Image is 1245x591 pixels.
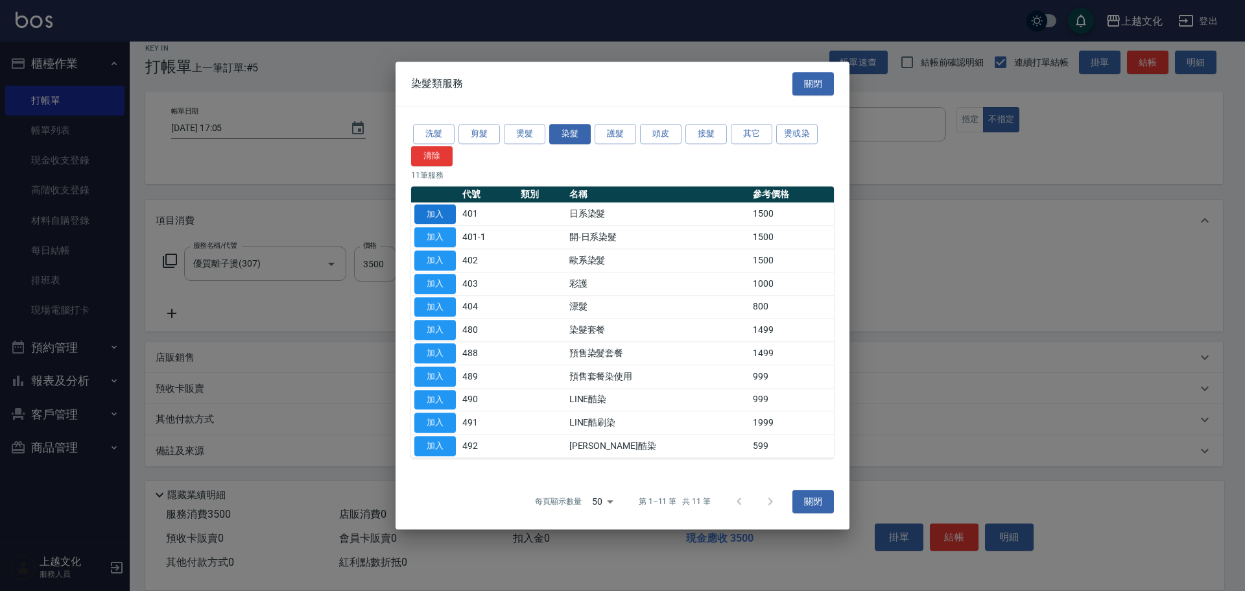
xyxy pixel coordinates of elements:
button: 加入 [414,436,456,456]
td: 預售套餐染使用 [566,365,750,389]
td: 1499 [750,319,834,342]
td: 1500 [750,249,834,272]
td: 492 [459,435,517,458]
button: 加入 [414,343,456,363]
th: 類別 [517,186,566,203]
th: 名稱 [566,186,750,203]
button: 加入 [414,413,456,433]
td: 488 [459,342,517,365]
th: 代號 [459,186,517,203]
td: 491 [459,411,517,435]
button: 其它 [731,124,772,144]
td: 預售染髮套餐 [566,342,750,365]
button: 頭皮 [640,124,682,144]
td: 日系染髮 [566,202,750,226]
td: 489 [459,365,517,389]
button: 加入 [414,390,456,410]
td: 1000 [750,272,834,296]
button: 加入 [414,228,456,248]
p: 每頁顯示數量 [535,496,582,507]
button: 關閉 [792,72,834,96]
td: 彩護 [566,272,750,296]
td: 999 [750,388,834,411]
button: 加入 [414,250,456,271]
button: 加入 [414,274,456,294]
td: 1500 [750,226,834,249]
td: 404 [459,295,517,319]
th: 參考價格 [750,186,834,203]
button: 洗髮 [413,124,455,144]
td: 1499 [750,342,834,365]
button: 加入 [414,297,456,317]
td: 染髮套餐 [566,319,750,342]
td: 599 [750,435,834,458]
button: 剪髮 [458,124,500,144]
td: 1999 [750,411,834,435]
button: 加入 [414,320,456,341]
td: [PERSON_NAME]酷染 [566,435,750,458]
span: 染髮類服務 [411,77,463,90]
td: 1500 [750,202,834,226]
button: 加入 [414,367,456,387]
div: 50 [587,484,618,519]
button: 接髮 [685,124,727,144]
td: 490 [459,388,517,411]
button: 燙或染 [776,124,818,144]
p: 11 筆服務 [411,169,834,181]
button: 加入 [414,204,456,224]
td: 999 [750,365,834,389]
button: 染髮 [549,124,591,144]
td: 402 [459,249,517,272]
td: 480 [459,319,517,342]
p: 第 1–11 筆 共 11 筆 [639,496,711,507]
td: 開-日系染髮 [566,226,750,249]
button: 清除 [411,146,453,166]
button: 關閉 [792,490,834,514]
td: 401 [459,202,517,226]
td: LINE酷染 [566,388,750,411]
button: 燙髮 [504,124,545,144]
td: LINE酷刷染 [566,411,750,435]
td: 漂髮 [566,295,750,319]
td: 401-1 [459,226,517,249]
td: 800 [750,295,834,319]
td: 歐系染髮 [566,249,750,272]
button: 護髮 [595,124,636,144]
td: 403 [459,272,517,296]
